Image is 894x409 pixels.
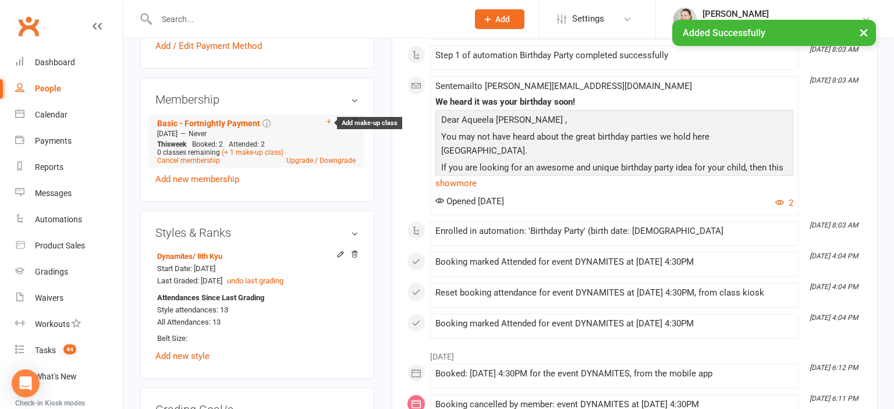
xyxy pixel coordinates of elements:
a: Automations [15,207,123,233]
a: show more [435,175,793,191]
span: Last Graded: [DATE] [157,276,222,285]
button: undo last grading [227,275,283,287]
div: Workouts [35,319,70,329]
div: Enrolled in automation: 'Birthday Party' (birth date: [DEMOGRAPHIC_DATA] [435,226,793,236]
div: [GEOGRAPHIC_DATA] [GEOGRAPHIC_DATA] [703,19,861,30]
span: If you are looking for an awesome and unique birthday party idea for your child, then this is def... [441,162,783,187]
i: [DATE] 4:04 PM [810,283,858,291]
span: All Attendances: 13 [157,318,221,326]
a: Reports [15,154,123,180]
div: [PERSON_NAME] [703,9,861,19]
a: People [15,76,123,102]
a: Calendar [15,102,123,128]
div: Booked: [DATE] 4:30PM for the event DYNAMITES, from the mobile app [435,369,793,379]
a: Gradings [15,259,123,285]
div: Booking marked Attended for event DYNAMITES at [DATE] 4:30PM [435,319,793,329]
div: Automations [35,215,82,224]
div: Added Successfully [672,20,876,46]
i: [DATE] 6:11 PM [810,394,858,403]
div: Reports [35,162,63,172]
img: thumb_image1759380684.png [673,8,697,31]
input: Search... [153,11,460,27]
span: Sent email to [PERSON_NAME][EMAIL_ADDRESS][DOMAIN_NAME] [435,81,692,91]
a: Payments [15,128,123,154]
span: 0 classes remaining [157,148,220,157]
i: [DATE] 4:04 PM [810,314,858,322]
span: This [157,140,171,148]
span: Never [189,130,207,138]
a: Waivers [15,285,123,311]
h3: Membership [155,93,359,106]
div: Gradings [35,267,68,276]
div: Reset booking attendance for event DYNAMITES at [DATE] 4:30PM, from class kiosk [435,288,793,298]
strong: Attendances Since Last Grading [157,292,264,304]
div: Messages [35,189,72,198]
div: Tasks [35,346,56,355]
div: People [35,84,61,93]
span: Booked: 2 [192,140,223,148]
span: [DATE] [157,130,178,138]
span: Settings [572,6,604,32]
div: Add make-up class [337,117,402,129]
button: 2 [775,196,793,210]
span: 44 [63,344,76,354]
a: Dynamites [157,252,222,261]
span: Add [495,15,510,24]
a: (+ 1 make-up class) [222,148,283,157]
li: [DATE] [407,344,863,363]
span: / 8th Kyu [193,252,222,261]
span: Belt Size: [157,334,187,343]
span: You may not have heard about the great birthday parties we hold here [GEOGRAPHIC_DATA]. [441,131,709,156]
a: Dashboard [15,49,123,76]
button: Add [475,9,524,29]
button: × [853,20,874,45]
a: Basic - Fortnightly Payment [157,119,260,128]
span: Style attendances: 13 [157,305,228,314]
a: Messages [15,180,123,207]
div: Step 1 of automation Birthday Party completed successfully [435,51,793,61]
span: Start Date: [DATE] [157,264,215,273]
span: Attended: 2 [229,140,265,148]
i: [DATE] 8:03 AM [810,221,858,229]
div: Waivers [35,293,63,303]
div: — [154,129,359,138]
div: Product Sales [35,241,85,250]
i: [DATE] 8:03 AM [810,76,858,84]
div: week [154,140,189,148]
h3: Styles & Ranks [155,226,359,239]
a: Add new membership [155,174,239,184]
span: Opened [DATE] [435,196,504,207]
i: [DATE] 6:12 PM [810,364,858,372]
a: Tasks 44 [15,337,123,364]
a: Upgrade / Downgrade [286,157,356,165]
a: What's New [15,364,123,390]
p: Dear Aqueela [PERSON_NAME] , [438,113,790,130]
div: Open Intercom Messenger [12,369,40,397]
div: We heard it was your birthday soon! [435,97,793,107]
div: Payments [35,136,72,145]
a: Add new style [155,351,210,361]
div: What's New [35,372,77,381]
a: Workouts [15,311,123,337]
i: [DATE] 4:04 PM [810,252,858,260]
div: Calendar [35,110,68,119]
a: Product Sales [15,233,123,259]
div: Dashboard [35,58,75,67]
a: Cancel membership [157,157,220,165]
a: Clubworx [14,12,43,41]
div: Booking marked Attended for event DYNAMITES at [DATE] 4:30PM [435,257,793,267]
